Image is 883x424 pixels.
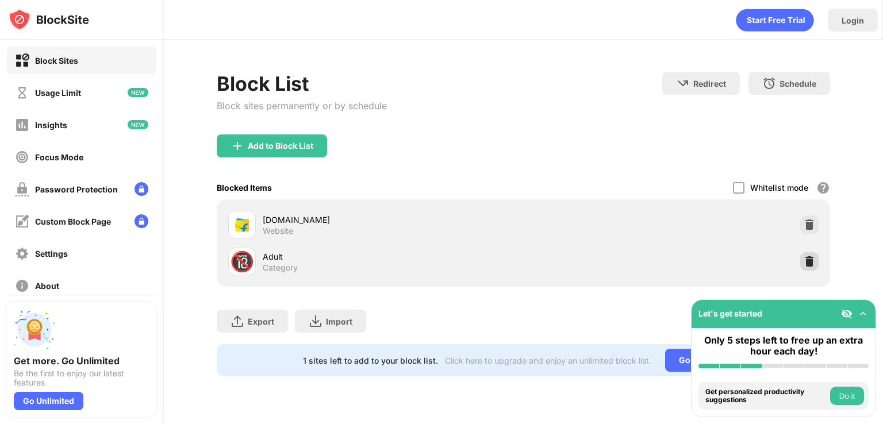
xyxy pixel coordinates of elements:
[135,182,148,196] img: lock-menu.svg
[135,214,148,228] img: lock-menu.svg
[736,9,814,32] div: animation
[263,250,523,263] div: Adult
[35,249,68,259] div: Settings
[128,88,148,97] img: new-icon.svg
[698,309,762,318] div: Let's get started
[14,369,149,387] div: Be the first to enjoy our latest features
[248,317,274,326] div: Export
[693,79,726,88] div: Redirect
[35,120,67,130] div: Insights
[780,79,816,88] div: Schedule
[263,263,298,273] div: Category
[15,150,29,164] img: focus-off.svg
[230,250,254,273] div: 🔞
[841,308,853,319] img: eye-not-visible.svg
[8,8,89,31] img: logo-blocksite.svg
[248,141,313,151] div: Add to Block List
[445,356,651,365] div: Click here to upgrade and enjoy an unlimited block list.
[15,214,29,229] img: customize-block-page-off.svg
[35,56,78,65] div: Block Sites
[326,317,352,326] div: Import
[14,309,55,350] img: push-unlimited.svg
[15,279,29,293] img: about-off.svg
[857,308,869,319] img: omni-setup-toggle.svg
[263,214,523,226] div: [DOMAIN_NAME]
[235,218,249,232] img: favicons
[128,120,148,129] img: new-icon.svg
[705,388,827,404] div: Get personalized productivity suggestions
[698,335,869,357] div: Only 5 steps left to free up an extra hour each day!
[15,182,29,196] img: password-protection-off.svg
[15,86,29,100] img: time-usage-off.svg
[665,349,744,372] div: Go Unlimited
[14,355,149,367] div: Get more. Go Unlimited
[830,387,864,405] button: Do it
[15,118,29,132] img: insights-off.svg
[217,100,387,111] div: Block sites permanently or by schedule
[750,183,808,192] div: Whitelist mode
[15,246,29,261] img: settings-off.svg
[217,183,272,192] div: Blocked Items
[842,16,864,25] div: Login
[14,392,83,410] div: Go Unlimited
[35,152,83,162] div: Focus Mode
[35,88,81,98] div: Usage Limit
[15,53,29,68] img: block-on.svg
[35,217,111,226] div: Custom Block Page
[35,281,59,291] div: About
[303,356,438,365] div: 1 sites left to add to your block list.
[263,226,293,236] div: Website
[35,184,118,194] div: Password Protection
[217,72,387,95] div: Block List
